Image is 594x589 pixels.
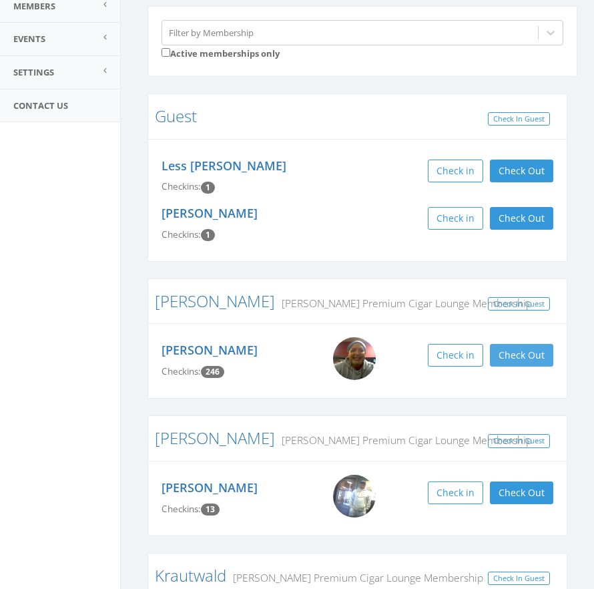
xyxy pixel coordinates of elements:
[488,297,550,311] a: Check In Guest
[162,479,258,496] a: [PERSON_NAME]
[162,45,280,60] label: Active memberships only
[333,475,376,518] img: Niki_Jones.png
[13,66,54,78] span: Settings
[333,337,376,380] img: Keith_Johnson.png
[162,48,170,57] input: Active memberships only
[201,229,215,241] span: Checkin count
[13,33,45,45] span: Events
[201,504,220,516] span: Checkin count
[162,205,258,221] a: [PERSON_NAME]
[490,160,553,182] button: Check Out
[428,207,483,230] button: Check in
[488,434,550,448] a: Check In Guest
[155,427,275,449] a: [PERSON_NAME]
[155,290,275,312] a: [PERSON_NAME]
[428,160,483,182] button: Check in
[490,481,553,504] button: Check Out
[162,342,258,358] a: [PERSON_NAME]
[488,572,550,586] a: Check In Guest
[201,182,215,194] span: Checkin count
[162,180,201,192] span: Checkins:
[155,564,226,586] a: Krautwald
[275,433,532,447] small: [PERSON_NAME] Premium Cigar Lounge Membership
[13,100,68,112] span: Contact Us
[162,365,201,377] span: Checkins:
[490,344,553,367] button: Check Out
[162,503,201,515] span: Checkins:
[490,207,553,230] button: Check Out
[201,366,224,378] span: Checkin count
[162,158,286,174] a: Less [PERSON_NAME]
[155,105,197,127] a: Guest
[428,344,483,367] button: Check in
[169,26,254,39] div: Filter by Membership
[162,228,201,240] span: Checkins:
[226,570,483,585] small: [PERSON_NAME] Premium Cigar Lounge Membership
[275,296,532,311] small: [PERSON_NAME] Premium Cigar Lounge Membership
[488,112,550,126] a: Check In Guest
[428,481,483,504] button: Check in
